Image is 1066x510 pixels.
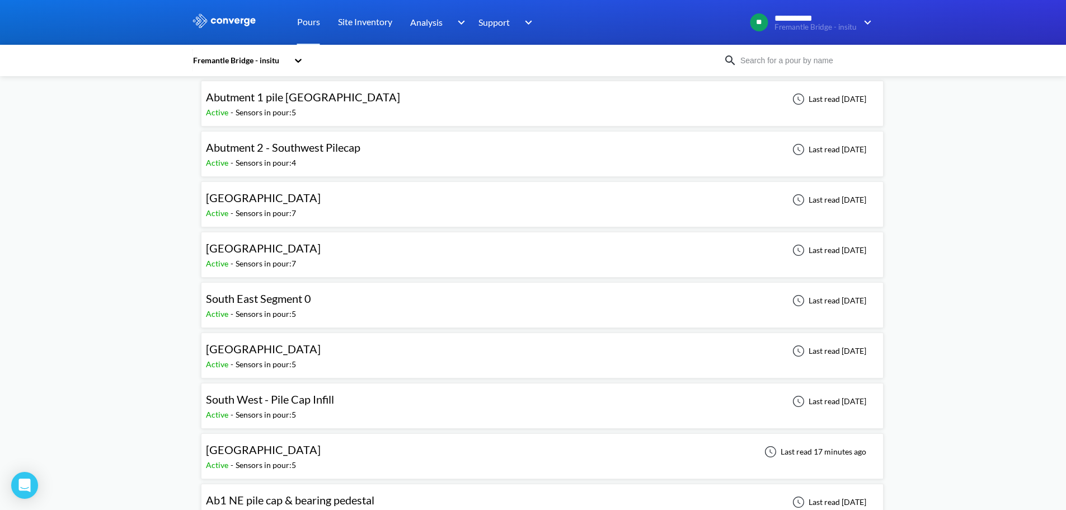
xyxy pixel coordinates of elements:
div: Last read [DATE] [786,495,870,509]
div: Sensors in pour: 5 [236,308,296,320]
span: Abutment 2 - Southwest Pilecap [206,141,360,154]
span: Active [206,208,231,218]
span: Ab1 NE pile cap & bearing pedestal [206,493,374,507]
img: downArrow.svg [518,16,536,29]
span: Active [206,158,231,167]
div: Last read 17 minutes ago [758,445,870,458]
span: South West - Pile Cap Infill [206,392,334,406]
span: [GEOGRAPHIC_DATA] [206,191,321,204]
span: - [231,460,236,470]
div: Sensors in pour: 4 [236,157,296,169]
a: Abutment 1 pile [GEOGRAPHIC_DATA]Active-Sensors in pour:5Last read [DATE] [201,93,884,103]
span: Active [206,309,231,319]
span: [GEOGRAPHIC_DATA] [206,443,321,456]
span: - [231,259,236,268]
a: South East Segment 0Active-Sensors in pour:5Last read [DATE] [201,295,884,305]
div: Last read [DATE] [786,193,870,207]
span: Active [206,410,231,419]
span: Support [478,15,510,29]
span: - [231,410,236,419]
a: South West - Pile Cap InfillActive-Sensors in pour:5Last read [DATE] [201,396,884,405]
img: downArrow.svg [450,16,468,29]
span: - [231,309,236,319]
a: [GEOGRAPHIC_DATA]Active-Sensors in pour:7Last read [DATE] [201,194,884,204]
div: Last read [DATE] [786,143,870,156]
span: Abutment 1 pile [GEOGRAPHIC_DATA] [206,90,400,104]
div: Sensors in pour: 5 [236,358,296,371]
span: - [231,208,236,218]
span: Analysis [410,15,443,29]
span: [GEOGRAPHIC_DATA] [206,342,321,355]
a: [GEOGRAPHIC_DATA]Active-Sensors in pour:5Last read 17 minutes ago [201,446,884,456]
span: Active [206,107,231,117]
a: Abutment 2 - Southwest PilecapActive-Sensors in pour:4Last read [DATE] [201,144,884,153]
span: Fremantle Bridge - insitu [774,23,857,31]
div: Sensors in pour: 7 [236,258,296,270]
span: Active [206,460,231,470]
div: Sensors in pour: 5 [236,459,296,471]
span: - [231,158,236,167]
div: Sensors in pour: 5 [236,106,296,119]
input: Search for a pour by name [737,54,872,67]
span: - [231,107,236,117]
span: [GEOGRAPHIC_DATA] [206,241,321,255]
img: logo_ewhite.svg [192,13,257,28]
img: icon-search.svg [724,54,737,67]
a: Ab1 NE pile cap & bearing pedestalFinished-Sensors in pour:4Last read [DATE] [201,497,884,506]
span: Active [206,259,231,268]
div: Last read [DATE] [786,294,870,307]
a: [GEOGRAPHIC_DATA]Active-Sensors in pour:5Last read [DATE] [201,345,884,355]
div: Last read [DATE] [786,244,870,257]
span: Active [206,359,231,369]
img: downArrow.svg [857,16,875,29]
a: [GEOGRAPHIC_DATA]Active-Sensors in pour:7Last read [DATE] [201,245,884,254]
div: Last read [DATE] [786,92,870,106]
div: Last read [DATE] [786,395,870,408]
span: - [231,359,236,369]
div: Last read [DATE] [786,344,870,358]
span: South East Segment 0 [206,292,311,305]
div: Sensors in pour: 7 [236,207,296,219]
div: Open Intercom Messenger [11,472,38,499]
div: Sensors in pour: 5 [236,409,296,421]
div: Fremantle Bridge - insitu [192,54,288,67]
